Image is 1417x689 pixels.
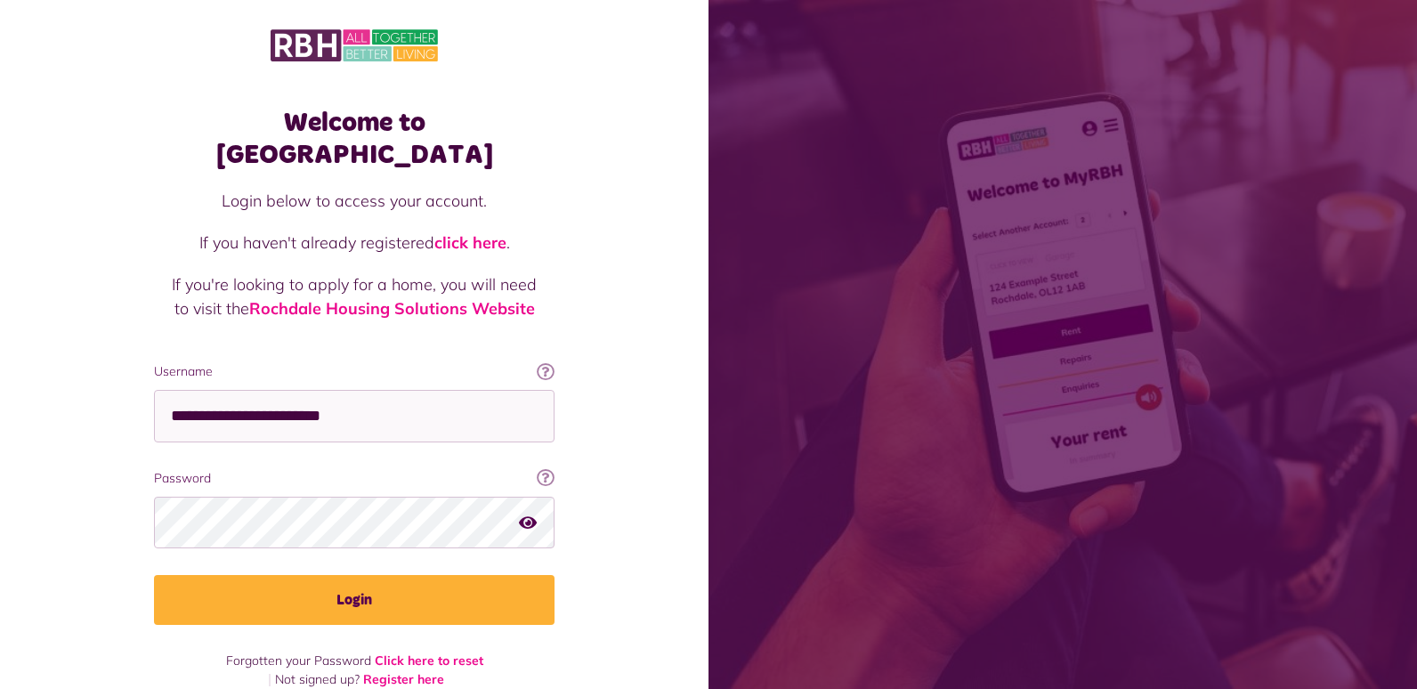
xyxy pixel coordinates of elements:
button: Login [154,575,555,625]
a: Register here [363,671,444,687]
a: click here [434,232,506,253]
a: Rochdale Housing Solutions Website [249,298,535,319]
p: Login below to access your account. [172,189,537,213]
label: Username [154,362,555,381]
p: If you haven't already registered . [172,231,537,255]
span: Forgotten your Password [226,653,371,669]
span: Not signed up? [275,671,360,687]
p: If you're looking to apply for a home, you will need to visit the [172,272,537,320]
img: MyRBH [271,27,438,64]
a: Click here to reset [375,653,483,669]
label: Password [154,469,555,488]
h1: Welcome to [GEOGRAPHIC_DATA] [154,107,555,171]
